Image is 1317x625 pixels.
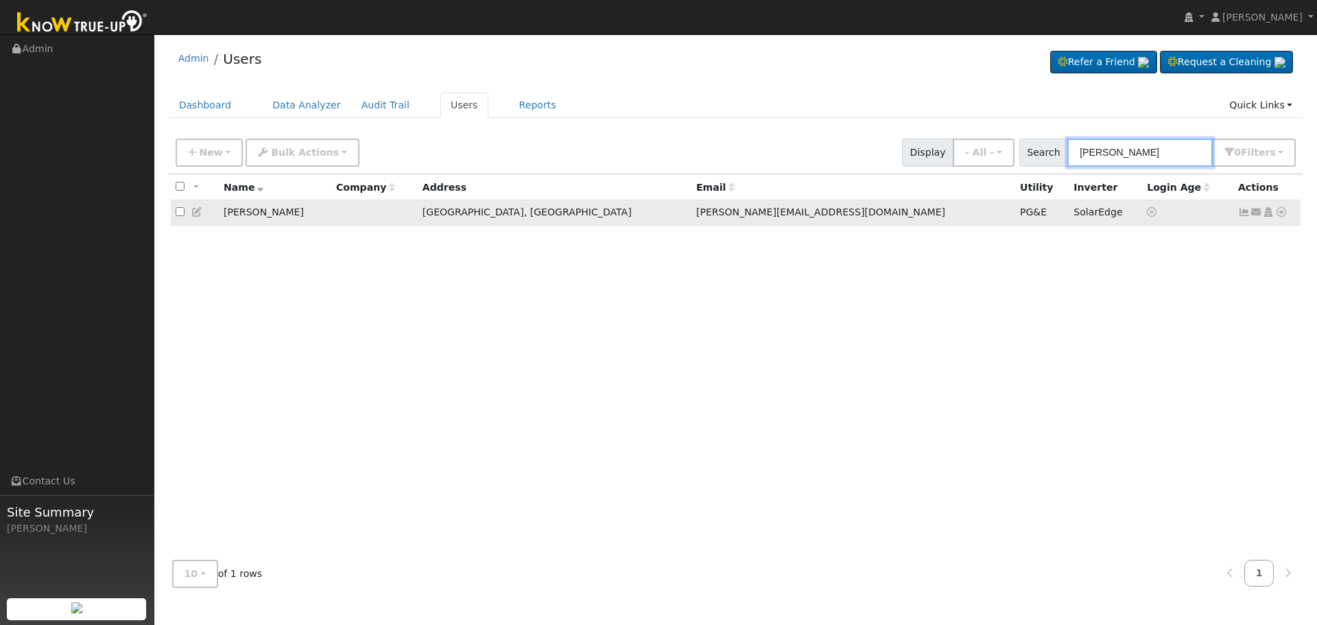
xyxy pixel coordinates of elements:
button: New [176,139,244,167]
button: 0Filters [1212,139,1296,167]
span: Company name [336,182,395,193]
span: [PERSON_NAME] [1222,12,1303,23]
span: [PERSON_NAME][EMAIL_ADDRESS][DOMAIN_NAME] [696,207,945,217]
span: 10 [185,568,198,579]
button: 10 [172,560,218,588]
a: Audit Trail [351,93,420,118]
img: Know True-Up [10,8,154,38]
div: [PERSON_NAME] [7,521,147,536]
button: Bulk Actions [246,139,359,167]
span: Name [224,182,264,193]
a: Request a Cleaning [1160,51,1293,74]
a: Dashboard [169,93,242,118]
a: Reports [509,93,567,118]
td: [PERSON_NAME] [219,200,331,226]
div: Inverter [1073,180,1137,195]
div: Address [423,180,687,195]
a: Login As [1262,207,1274,217]
span: s [1270,147,1275,158]
a: melissa.j.dickerson14@gmail.com [1250,205,1263,220]
button: - All - [953,139,1015,167]
span: PG&E [1020,207,1047,217]
span: SolarEdge [1073,207,1122,217]
img: retrieve [1138,57,1149,68]
a: Admin [178,53,209,64]
span: Bulk Actions [271,147,339,158]
td: [GEOGRAPHIC_DATA], [GEOGRAPHIC_DATA] [418,200,691,226]
span: Filter [1241,147,1276,158]
input: Search [1067,139,1213,167]
a: No login access [1147,207,1159,217]
a: 1 [1244,560,1274,587]
span: Search [1019,139,1068,167]
span: Email [696,182,735,193]
a: Quick Links [1219,93,1303,118]
a: Data Analyzer [262,93,351,118]
span: of 1 rows [172,560,263,588]
div: Actions [1238,180,1296,195]
span: Days since last login [1147,182,1210,193]
img: retrieve [1274,57,1285,68]
a: Show Graph [1238,207,1250,217]
span: New [199,147,222,158]
img: retrieve [71,602,82,613]
span: Site Summary [7,503,147,521]
a: Other actions [1275,205,1288,220]
span: Display [902,139,953,167]
a: Users [440,93,488,118]
div: Utility [1020,180,1064,195]
a: Users [223,51,261,67]
a: Edit User [191,207,204,217]
a: Refer a Friend [1050,51,1157,74]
